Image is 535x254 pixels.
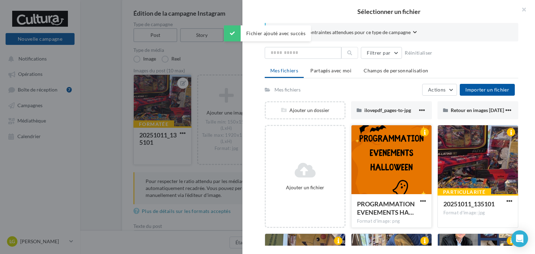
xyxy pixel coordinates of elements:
span: PROGRAMMATION EVENEMENTS HALLOWEEN [357,200,415,216]
div: Mes fichiers [274,86,301,93]
button: Consulter les contraintes attendues pour ce type de campagne [277,29,417,37]
button: Importer un fichier [460,84,515,96]
div: Particularité [437,188,491,196]
span: Champs de personnalisation [364,68,428,73]
span: 20251011_135101 [443,200,495,208]
div: Format d'image: png [357,218,426,224]
span: Importer un fichier [465,87,509,93]
span: Retour en images [DATE] [451,107,504,113]
button: Filtrer par [361,47,402,59]
div: Ajouter un dossier [266,107,344,114]
button: Actions [422,84,457,96]
div: Ajouter un fichier [269,184,342,191]
div: Format d'image: jpg [443,210,512,216]
div: Fichier ajouté avec succès [224,25,311,41]
button: Réinitialiser [402,49,435,57]
span: Consulter les contraintes attendues pour ce type de campagne [277,29,411,36]
div: Open Intercom Messenger [511,230,528,247]
span: Actions [428,87,445,93]
h2: Sélectionner un fichier [254,8,524,15]
span: Mes fichiers [270,68,298,73]
span: Partagés avec moi [310,68,351,73]
span: ilovepdf_pages-to-jpg [364,107,411,113]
